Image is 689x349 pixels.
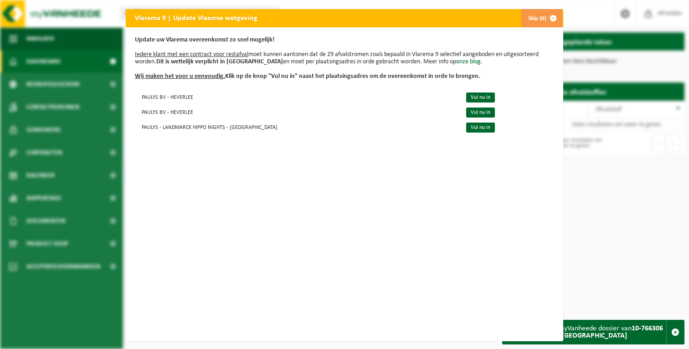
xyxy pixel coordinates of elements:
[135,89,458,104] td: PAULYS BV - HEVERLEE
[466,123,495,133] a: Vul nu in
[156,58,283,65] b: Dit is wettelijk verplicht in [GEOGRAPHIC_DATA]
[135,104,458,119] td: PAULYS BV - HEVERLEE
[135,51,248,58] u: Iedere klant met een contract voor restafval
[135,36,554,80] p: moet kunnen aantonen dat de 29 afvalstromen zoals bepaald in Vlarema 9 selectief aangeboden en ui...
[456,58,483,65] a: onze blog.
[135,36,275,43] b: Update uw Vlarema overeenkomst zo snel mogelijk!
[466,108,495,118] a: Vul nu in
[135,73,225,80] u: Wij maken het voor u eenvoudig.
[135,73,480,80] b: Klik op de knop "Vul nu in" naast het plaatsingsadres om de overeenkomst in orde te brengen.
[135,119,458,134] td: PAULYS - LANDMARCK HIPPO NIGHTS - [GEOGRAPHIC_DATA]
[521,9,562,27] button: Skip (0)
[466,92,495,103] a: Vul nu in
[126,9,267,26] h2: Vlarema 9 | Update Vlaamse wetgeving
